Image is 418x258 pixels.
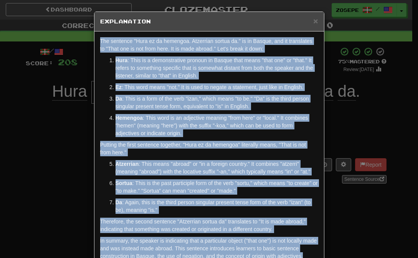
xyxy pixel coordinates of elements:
strong: Da [116,96,122,102]
p: : This is a demonstrative pronoun in Basque that means "that one" or "that." It refers to somethi... [116,56,318,79]
h5: Explanation [100,18,318,25]
strong: Ez [116,84,122,90]
strong: Atzerrian [116,161,139,167]
strong: Hura [116,57,128,63]
p: : This word is an adjective meaning "from here" or "local." It combines "hemen" (meaning "here") ... [116,114,318,137]
button: Close [313,17,318,25]
span: × [313,17,318,25]
p: : This is a form of the verb "izan," which means "to be." "Da" is the third person singular prese... [116,95,318,110]
strong: Hemengoa [116,115,143,121]
p: The sentence "Hura ez da hemengoa. Atzerrian sortua da." is in Basque, and it translates to "That... [100,37,318,53]
p: : This means "abroad" or "in a foreign country." It combines "atzerri" (meaning "abroad") with th... [116,160,318,175]
strong: Sortua [116,180,132,186]
strong: Da [116,199,122,205]
p: : This word means "not." It is used to negate a statement, just like in English. [116,83,318,91]
p: : This is the past participle form of the verb "sortu," which means "to create" or "to make." "So... [116,179,318,195]
p: : Again, this is the third person singular present tense form of the verb "izan" (to be), meaning... [116,198,318,214]
p: Therefore, the second sentence "Atzerrian sortua da" translates to "It is made abroad," indicatin... [100,218,318,233]
p: Putting the first sentence together, "Hura ez da hemengoa" literally means, "That is not from here." [100,141,318,156]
